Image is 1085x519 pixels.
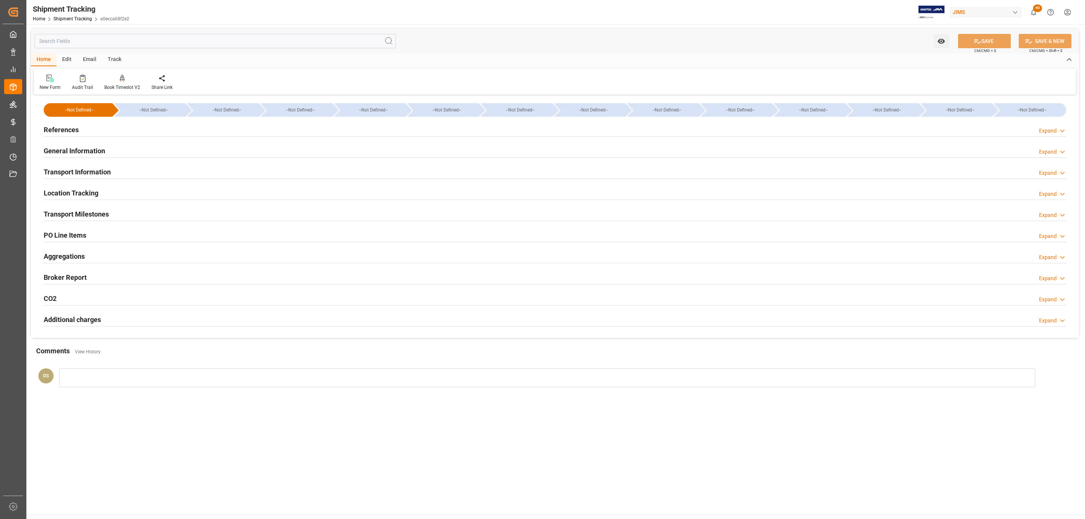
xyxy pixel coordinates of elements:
button: SAVE & NEW [1019,34,1071,48]
button: JIMS [950,5,1025,19]
div: JIMS [950,7,1022,18]
h2: PO Line Items [44,230,86,240]
span: DS [43,373,49,379]
div: --Not Defined-- [928,103,992,117]
div: --Not Defined-- [407,103,479,117]
div: --Not Defined-- [481,103,552,117]
div: --Not Defined-- [342,103,406,117]
div: --Not Defined-- [562,103,626,117]
h2: Transport Information [44,167,111,177]
div: Share Link [151,84,173,91]
div: Audit Trail [72,84,93,91]
div: Home [31,53,57,66]
div: --Not Defined-- [187,103,259,117]
div: Expand [1039,253,1057,261]
div: Expand [1039,296,1057,304]
h2: Broker Report [44,272,87,282]
h2: Aggregations [44,251,85,261]
button: open menu [934,34,949,48]
div: --Not Defined-- [554,103,626,117]
h2: Transport Milestones [44,209,109,219]
div: --Not Defined-- [774,103,845,117]
div: Expand [1039,190,1057,198]
h2: Comments [36,346,70,356]
input: Search Fields [35,34,396,48]
div: Email [77,53,102,66]
h2: CO2 [44,293,57,304]
button: SAVE [958,34,1011,48]
div: Expand [1039,127,1057,135]
div: --Not Defined-- [701,103,772,117]
div: Expand [1039,232,1057,240]
div: --Not Defined-- [921,103,992,117]
div: --Not Defined-- [268,103,332,117]
h2: Location Tracking [44,188,98,198]
img: Exertis%20JAM%20-%20Email%20Logo.jpg_1722504956.jpg [918,6,944,19]
div: Book Timeslot V2 [104,84,140,91]
span: Ctrl/CMD + Shift + S [1029,48,1062,53]
div: --Not Defined-- [51,103,107,117]
h2: Additional charges [44,314,101,325]
div: Track [102,53,127,66]
div: --Not Defined-- [415,103,479,117]
div: --Not Defined-- [781,103,845,117]
div: --Not Defined-- [635,103,699,117]
div: --Not Defined-- [847,103,919,117]
div: Expand [1039,317,1057,325]
div: New Form [40,84,61,91]
div: --Not Defined-- [855,103,919,117]
div: Expand [1039,211,1057,219]
div: --Not Defined-- [114,103,186,117]
div: --Not Defined-- [708,103,772,117]
div: Shipment Tracking [33,3,129,15]
div: Edit [57,53,77,66]
div: --Not Defined-- [1001,103,1062,117]
a: View History [75,349,101,354]
a: Home [33,16,45,21]
div: --Not Defined-- [488,103,552,117]
button: Help Center [1042,4,1059,21]
h2: General Information [44,146,105,156]
div: Expand [1039,275,1057,282]
div: --Not Defined-- [261,103,332,117]
div: Expand [1039,148,1057,156]
span: Ctrl/CMD + S [974,48,996,53]
div: --Not Defined-- [122,103,186,117]
div: --Not Defined-- [44,103,112,117]
div: --Not Defined-- [994,103,1066,117]
div: --Not Defined-- [334,103,406,117]
h2: References [44,125,79,135]
div: Expand [1039,169,1057,177]
span: 40 [1033,5,1042,12]
button: show 40 new notifications [1025,4,1042,21]
div: --Not Defined-- [195,103,259,117]
div: --Not Defined-- [627,103,699,117]
a: Shipment Tracking [53,16,92,21]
